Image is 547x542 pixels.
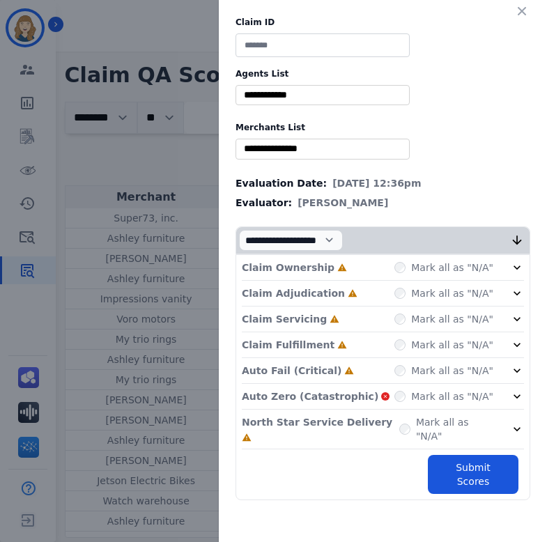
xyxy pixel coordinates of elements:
p: Auto Fail (Critical) [242,364,341,378]
div: Evaluation Date: [236,176,530,190]
label: Agents List [236,68,530,79]
span: [DATE] 12:36pm [332,176,421,190]
p: Claim Ownership [242,261,334,274]
p: Claim Fulfillment [242,338,334,352]
label: Mark all as "N/A" [411,389,493,403]
p: North Star Service Delivery [242,415,392,429]
button: Submit Scores [428,455,518,494]
label: Claim ID [236,17,530,28]
label: Mark all as "N/A" [416,415,493,443]
p: Claim Servicing [242,312,327,326]
span: [PERSON_NAME] [298,196,388,210]
label: Mark all as "N/A" [411,286,493,300]
div: Evaluator: [236,196,530,210]
ul: selected options [239,88,406,102]
label: Mark all as "N/A" [411,338,493,352]
label: Merchants List [236,122,530,133]
p: Auto Zero (Catastrophic) [242,389,378,403]
label: Mark all as "N/A" [411,261,493,274]
label: Mark all as "N/A" [411,364,493,378]
p: Claim Adjudication [242,286,345,300]
label: Mark all as "N/A" [411,312,493,326]
ul: selected options [239,141,406,156]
